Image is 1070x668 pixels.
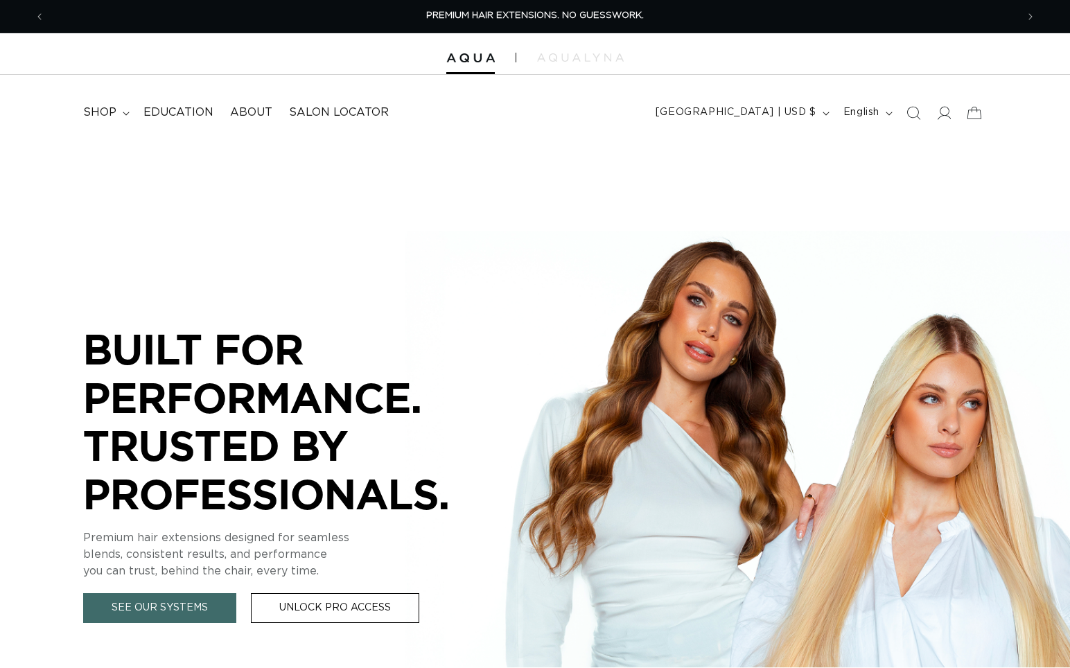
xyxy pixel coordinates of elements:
[656,105,816,120] span: [GEOGRAPHIC_DATA] | USD $
[835,100,898,126] button: English
[222,97,281,128] a: About
[230,105,272,120] span: About
[289,105,389,120] span: Salon Locator
[75,97,135,128] summary: shop
[83,325,499,518] p: BUILT FOR PERFORMANCE. TRUSTED BY PROFESSIONALS.
[83,529,499,579] p: Premium hair extensions designed for seamless blends, consistent results, and performance you can...
[135,97,222,128] a: Education
[281,97,397,128] a: Salon Locator
[143,105,213,120] span: Education
[24,3,55,30] button: Previous announcement
[647,100,835,126] button: [GEOGRAPHIC_DATA] | USD $
[251,593,419,623] a: Unlock Pro Access
[426,11,644,20] span: PREMIUM HAIR EXTENSIONS. NO GUESSWORK.
[83,105,116,120] span: shop
[537,53,624,62] img: aqualyna.com
[898,98,929,128] summary: Search
[843,105,879,120] span: English
[83,593,236,623] a: See Our Systems
[446,53,495,63] img: Aqua Hair Extensions
[1015,3,1046,30] button: Next announcement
